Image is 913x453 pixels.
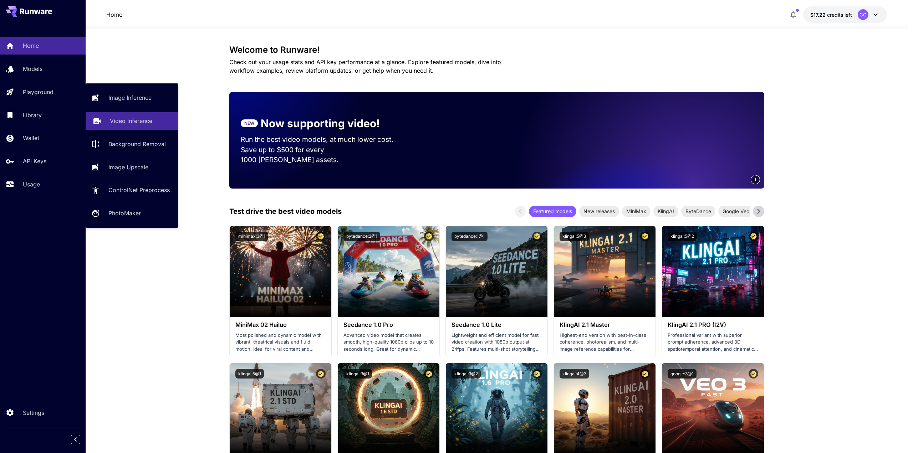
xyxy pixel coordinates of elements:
div: CG [858,9,868,20]
img: alt [554,226,656,317]
span: Google Veo [718,207,754,215]
p: Professional variant with superior prompt adherence, advanced 3D spatiotemporal attention, and ci... [668,332,758,353]
div: $17.21648 [810,11,852,19]
button: Certified Model – Vetted for best performance and includes a commercial license. [640,369,650,379]
a: Image Upscale [86,158,178,176]
span: 1 [754,177,756,182]
nav: breadcrumb [106,10,122,19]
a: PhotoMaker [86,205,178,222]
a: Image Inference [86,89,178,107]
button: Certified Model – Vetted for best performance and includes a commercial license. [532,369,542,379]
span: Featured models [529,207,576,215]
span: Check out your usage stats and API key performance at a glance. Explore featured models, dive int... [229,58,501,74]
p: Test drive the best video models [229,206,342,217]
p: Image Upscale [108,163,148,171]
p: Highest-end version with best-in-class coherence, photorealism, and multi-image reference capabil... [560,332,650,353]
p: Lightweight and efficient model for fast video creation with 1080p output at 24fps. Features mult... [452,332,542,353]
p: Image Inference [108,93,152,102]
p: Settings [23,408,44,417]
img: alt [662,226,764,317]
h3: Welcome to Runware! [229,45,764,55]
p: Save up to $500 for every 1000 [PERSON_NAME] assets. [241,145,407,165]
h3: KlingAI 2.1 Master [560,321,650,328]
button: Certified Model – Vetted for best performance and includes a commercial license. [424,369,434,379]
p: Playground [23,88,53,96]
img: alt [446,226,547,317]
p: Home [106,10,122,19]
span: MiniMax [622,207,651,215]
p: ControlNet Preprocess [108,186,170,194]
span: credits left [827,12,852,18]
span: KlingAI [653,207,678,215]
button: Certified Model – Vetted for best performance and includes a commercial license. [316,369,326,379]
button: klingai:5@3 [560,232,589,241]
p: Models [23,65,42,73]
h3: KlingAI 2.1 PRO (I2V) [668,321,758,328]
p: Library [23,111,42,119]
a: ControlNet Preprocess [86,181,178,199]
p: NEW [244,120,254,127]
span: New releases [579,207,619,215]
p: PhotoMaker [108,209,141,217]
button: Certified Model – Vetted for best performance and includes a commercial license. [424,232,434,241]
h3: Seedance 1.0 Pro [343,321,434,328]
button: klingai:4@3 [560,369,589,379]
button: Certified Model – Vetted for best performance and includes a commercial license. [749,369,758,379]
p: Run the best video models, at much lower cost. [241,134,407,145]
p: Advanced video model that creates smooth, high-quality 1080p clips up to 10 seconds long. Great f... [343,332,434,353]
button: klingai:5@2 [668,232,697,241]
img: alt [338,226,439,317]
button: Certified Model – Vetted for best performance and includes a commercial license. [749,232,758,241]
button: klingai:5@1 [235,369,264,379]
button: klingai:3@2 [452,369,481,379]
img: alt [230,226,331,317]
button: Certified Model – Vetted for best performance and includes a commercial license. [532,232,542,241]
a: Video Inference [86,112,178,130]
button: Certified Model – Vetted for best performance and includes a commercial license. [640,232,650,241]
p: Home [23,41,39,50]
h3: MiniMax 02 Hailuo [235,321,326,328]
button: bytedance:1@1 [452,232,488,241]
a: Background Removal [86,135,178,153]
button: Certified Model – Vetted for best performance and includes a commercial license. [316,232,326,241]
p: Background Removal [108,140,166,148]
h3: Seedance 1.0 Lite [452,321,542,328]
button: bytedance:2@1 [343,232,380,241]
div: Collapse sidebar [76,433,86,446]
p: Video Inference [110,117,152,125]
span: $17.22 [810,12,827,18]
p: Most polished and dynamic model with vibrant, theatrical visuals and fluid motion. Ideal for vira... [235,332,326,353]
button: klingai:3@1 [343,369,372,379]
button: google:3@1 [668,369,697,379]
button: Collapse sidebar [71,435,80,444]
p: API Keys [23,157,46,165]
p: Wallet [23,134,39,142]
button: $17.21648 [803,6,887,23]
p: Usage [23,180,40,189]
p: Now supporting video! [261,115,380,132]
span: ByteDance [681,207,715,215]
button: minimax:3@1 [235,232,268,241]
